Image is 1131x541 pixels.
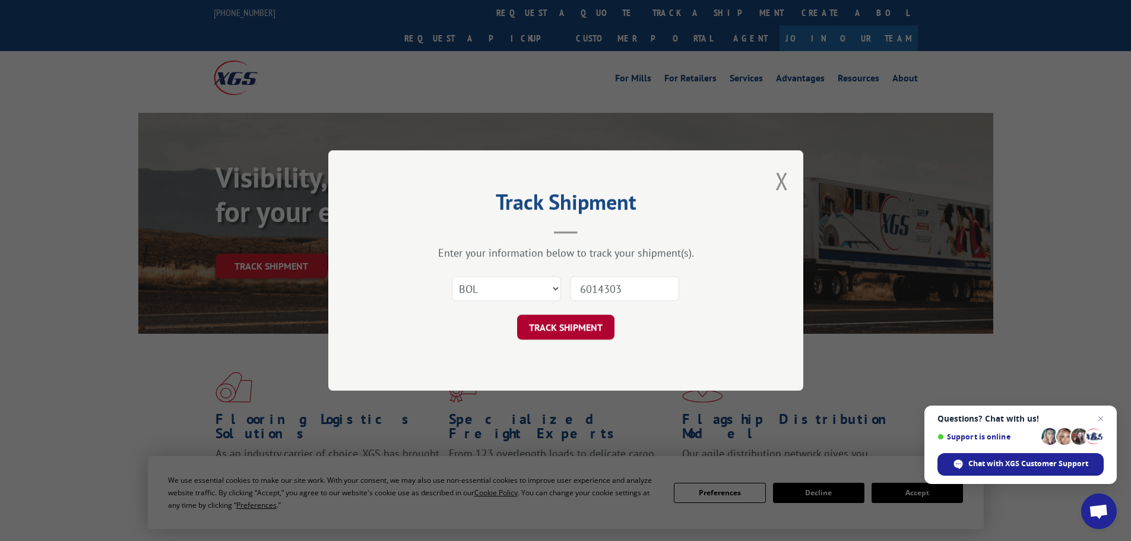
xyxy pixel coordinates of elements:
[388,246,744,260] div: Enter your information below to track your shipment(s).
[937,453,1104,476] div: Chat with XGS Customer Support
[1094,412,1108,426] span: Close chat
[1081,493,1117,529] div: Open chat
[968,458,1088,469] span: Chat with XGS Customer Support
[937,432,1037,441] span: Support is online
[570,276,679,301] input: Number(s)
[388,194,744,216] h2: Track Shipment
[775,165,788,197] button: Close modal
[517,315,614,340] button: TRACK SHIPMENT
[937,414,1104,423] span: Questions? Chat with us!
